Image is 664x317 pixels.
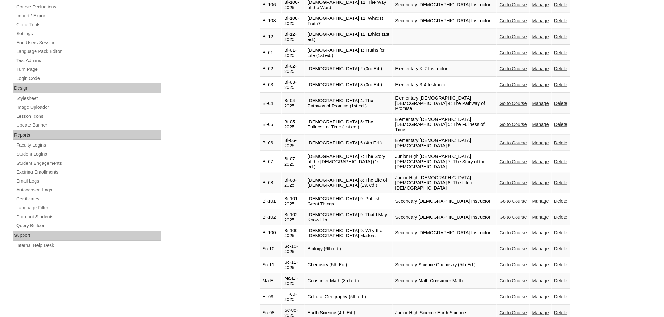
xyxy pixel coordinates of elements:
td: Bi-04 [260,93,282,114]
td: Elementary [DEMOGRAPHIC_DATA] [DEMOGRAPHIC_DATA] 6 [393,135,497,151]
a: Manage [532,82,549,87]
td: Bi-102 [260,210,282,225]
a: Delete [554,294,567,299]
a: Delete [554,247,567,252]
a: Delete [554,180,567,185]
a: Stylesheet [16,95,161,102]
td: [DEMOGRAPHIC_DATA] 9: Why the [DEMOGRAPHIC_DATA] Matters [305,226,392,241]
a: Delete [554,101,567,106]
a: Course Evaluations [16,3,161,11]
td: Sc-11-2025 [282,257,305,273]
a: Delete [554,199,567,204]
a: Delete [554,231,567,236]
td: [DEMOGRAPHIC_DATA] 7: The Story of the [DEMOGRAPHIC_DATA] (1st ed.) [305,151,392,172]
a: Manage [532,50,549,55]
a: Certificates [16,195,161,203]
a: Go to Course [500,247,527,252]
td: Bi-06 [260,135,282,151]
a: Go to Course [500,159,527,164]
td: Bi-05 [260,114,282,135]
a: End Users Session [16,39,161,47]
td: Bi-108 [260,13,282,29]
td: Junior High [DEMOGRAPHIC_DATA] [DEMOGRAPHIC_DATA] 7: The Story of the [DEMOGRAPHIC_DATA] [393,151,497,172]
td: Elementary K-2 Instructor [393,61,497,77]
td: [DEMOGRAPHIC_DATA] 8: The Life of [DEMOGRAPHIC_DATA] (1st ed.) [305,173,392,194]
td: Bi-02-2025 [282,61,305,77]
a: Turn Page [16,65,161,73]
a: Go to Course [500,50,527,55]
a: Manage [532,159,549,164]
td: Bi-12-2025 [282,29,305,45]
div: Support [13,231,161,241]
a: Delete [554,18,567,23]
td: [DEMOGRAPHIC_DATA] 6 (4th Ed.) [305,135,392,151]
td: Bi-05-2025 [282,114,305,135]
a: Dormant Students [16,213,161,221]
a: Delete [554,2,567,7]
a: Manage [532,180,549,185]
a: Go to Course [500,278,527,283]
a: Language Filter [16,204,161,212]
a: Go to Course [500,262,527,268]
a: Go to Course [500,140,527,145]
a: Update Banner [16,121,161,129]
a: Go to Course [500,310,527,315]
td: Biology (6th ed.) [305,242,392,257]
div: Reports [13,130,161,140]
td: Consumer Math (3rd ed.) [305,273,392,289]
td: Secondary [DEMOGRAPHIC_DATA] Instructor [393,194,497,209]
a: Manage [532,122,549,127]
a: Go to Course [500,82,527,87]
a: Image Uploader [16,103,161,111]
a: Manage [532,231,549,236]
a: Faculty Logins [16,141,161,149]
td: Bi-12 [260,29,282,45]
a: Test Admins [16,57,161,65]
td: [DEMOGRAPHIC_DATA] 2 (3rd Ed.) [305,61,392,77]
td: Bi-101 [260,194,282,209]
a: Go to Course [500,294,527,299]
a: Manage [532,278,549,283]
a: Go to Course [500,215,527,220]
a: Language Pack Editor [16,48,161,55]
a: Go to Course [500,101,527,106]
td: Bi-100 [260,226,282,241]
a: Delete [554,82,567,87]
td: [DEMOGRAPHIC_DATA] 3 (3rd Ed.) [305,77,392,93]
a: Delete [554,66,567,71]
a: Manage [532,215,549,220]
a: Manage [532,294,549,299]
td: Sc-11 [260,257,282,273]
a: Manage [532,199,549,204]
a: Delete [554,159,567,164]
td: Bi-07 [260,151,282,172]
td: Bi-01-2025 [282,45,305,61]
td: Bi-08 [260,173,282,194]
td: [DEMOGRAPHIC_DATA] 4: The Pathway of Promise (1st ed.) [305,93,392,114]
td: Secondary [DEMOGRAPHIC_DATA] Instructor [393,13,497,29]
td: Junior High [DEMOGRAPHIC_DATA] [DEMOGRAPHIC_DATA] 8: The Life of [DEMOGRAPHIC_DATA] [393,173,497,194]
a: Go to Course [500,34,527,39]
td: Bi-100-2025 [282,226,305,241]
td: Bi-03 [260,77,282,93]
td: Secondary [DEMOGRAPHIC_DATA] Instructor [393,210,497,225]
td: Elementary [DEMOGRAPHIC_DATA] [DEMOGRAPHIC_DATA] 5: The Fullness of Time [393,114,497,135]
a: Go to Course [500,18,527,23]
td: Hi-09 [260,289,282,305]
a: Import / Export [16,12,161,20]
td: Secondary [DEMOGRAPHIC_DATA] Instructor [393,226,497,241]
a: Internal Help Desk [16,242,161,250]
a: Delete [554,34,567,39]
a: Clone Tools [16,21,161,29]
td: Bi-08-2025 [282,173,305,194]
td: [DEMOGRAPHIC_DATA] 1: Truths for Life (1st ed.) [305,45,392,61]
a: Email Logs [16,177,161,185]
td: Cultural Geography (5th ed.) [305,289,392,305]
td: [DEMOGRAPHIC_DATA] 5: The Fullness of Time (1st ed.) [305,114,392,135]
a: Lesson Icons [16,112,161,120]
a: Query Builder [16,222,161,230]
td: [DEMOGRAPHIC_DATA] 11: What Is Truth? [305,13,392,29]
a: Delete [554,122,567,127]
td: [DEMOGRAPHIC_DATA] 12: Ethics (1st ed.) [305,29,392,45]
td: Bi-01 [260,45,282,61]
